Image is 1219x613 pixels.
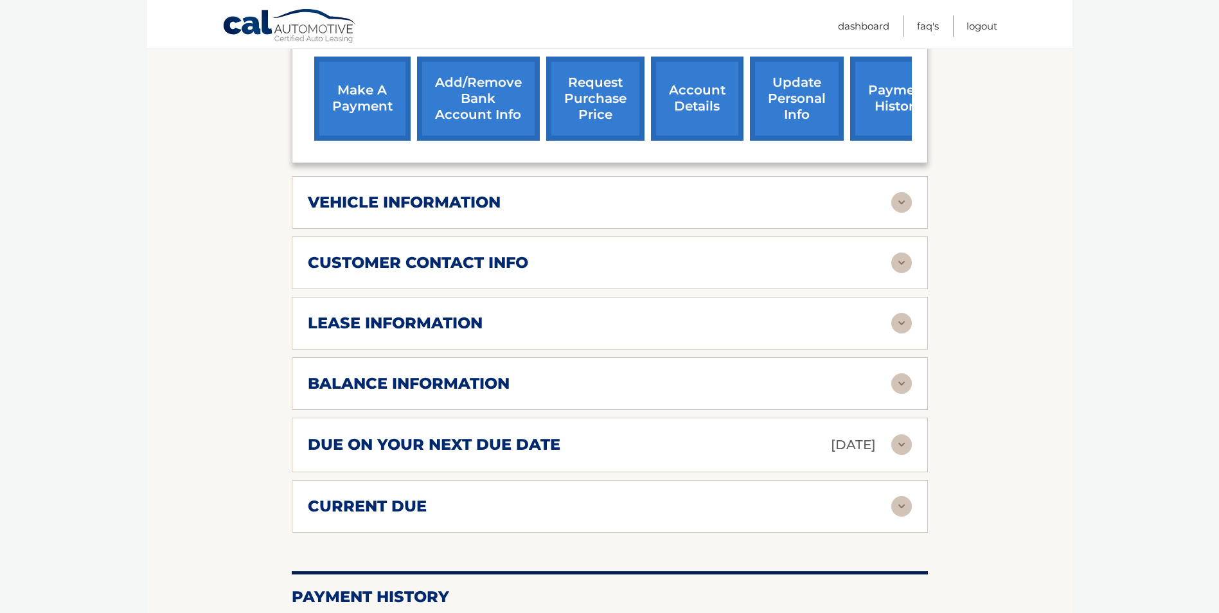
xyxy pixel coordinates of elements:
img: accordion-rest.svg [891,313,912,333]
a: request purchase price [546,57,645,141]
a: Cal Automotive [222,8,357,46]
img: accordion-rest.svg [891,434,912,455]
h2: due on your next due date [308,435,560,454]
img: accordion-rest.svg [891,253,912,273]
a: Dashboard [838,15,889,37]
img: accordion-rest.svg [891,192,912,213]
a: Logout [966,15,997,37]
h2: balance information [308,374,510,393]
a: payment history [850,57,947,141]
img: accordion-rest.svg [891,373,912,394]
a: make a payment [314,57,411,141]
h2: vehicle information [308,193,501,212]
img: accordion-rest.svg [891,496,912,517]
a: FAQ's [917,15,939,37]
h2: customer contact info [308,253,528,272]
h2: lease information [308,314,483,333]
h2: current due [308,497,427,516]
a: update personal info [750,57,844,141]
h2: Payment History [292,587,928,607]
a: account details [651,57,743,141]
p: [DATE] [831,434,876,456]
a: Add/Remove bank account info [417,57,540,141]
